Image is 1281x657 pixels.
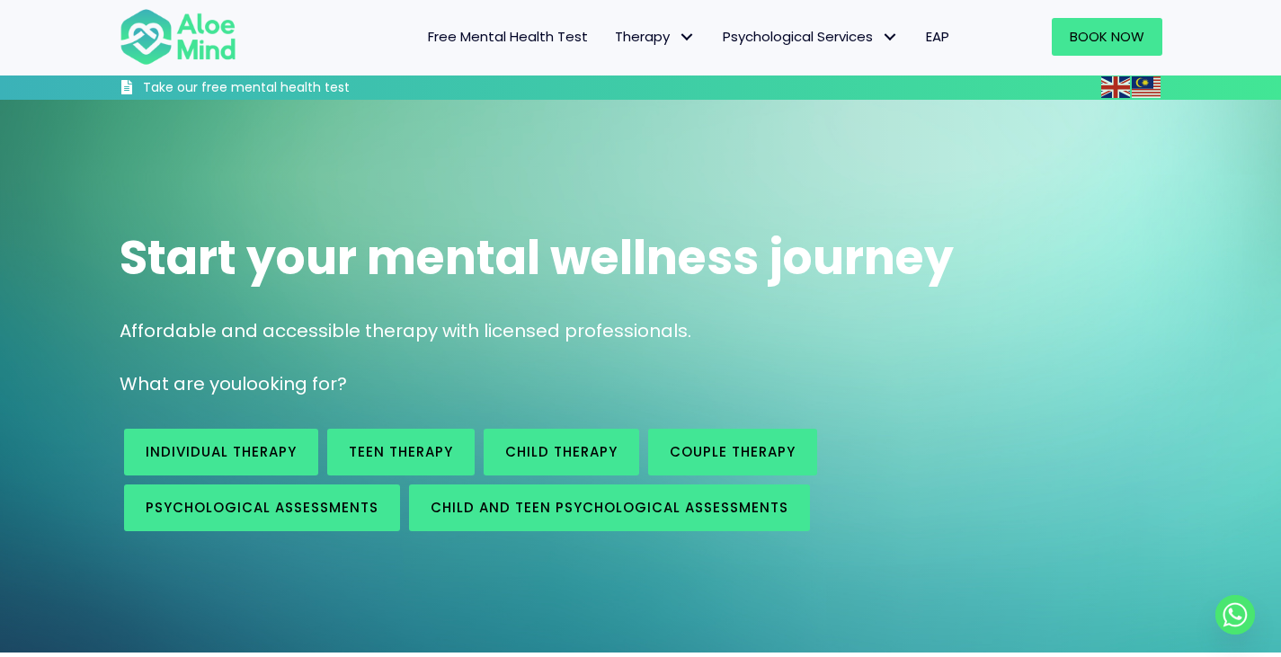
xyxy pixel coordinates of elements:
[505,442,618,461] span: Child Therapy
[260,18,963,56] nav: Menu
[1132,76,1162,97] a: Malay
[242,371,347,396] span: looking for?
[146,442,297,461] span: Individual therapy
[912,18,963,56] a: EAP
[428,27,588,46] span: Free Mental Health Test
[615,27,696,46] span: Therapy
[414,18,601,56] a: Free Mental Health Test
[1052,18,1162,56] a: Book Now
[409,484,810,531] a: Child and Teen Psychological assessments
[926,27,949,46] span: EAP
[1215,595,1255,635] a: Whatsapp
[120,79,446,100] a: Take our free mental health test
[327,429,475,475] a: Teen Therapy
[1132,76,1161,98] img: ms
[143,79,446,97] h3: Take our free mental health test
[1070,27,1144,46] span: Book Now
[124,484,400,531] a: Psychological assessments
[709,18,912,56] a: Psychological ServicesPsychological Services: submenu
[723,27,899,46] span: Psychological Services
[120,318,1162,344] p: Affordable and accessible therapy with licensed professionals.
[349,442,453,461] span: Teen Therapy
[484,429,639,475] a: Child Therapy
[1101,76,1132,97] a: English
[120,7,236,67] img: Aloe mind Logo
[120,371,242,396] span: What are you
[124,429,318,475] a: Individual therapy
[648,429,817,475] a: Couple therapy
[601,18,709,56] a: TherapyTherapy: submenu
[1101,76,1130,98] img: en
[877,24,903,50] span: Psychological Services: submenu
[120,225,954,290] span: Start your mental wellness journey
[674,24,700,50] span: Therapy: submenu
[670,442,796,461] span: Couple therapy
[431,498,788,517] span: Child and Teen Psychological assessments
[146,498,378,517] span: Psychological assessments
